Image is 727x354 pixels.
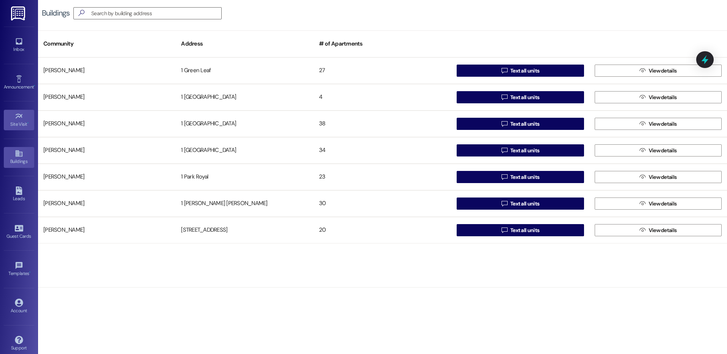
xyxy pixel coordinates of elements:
i:  [640,201,645,207]
span: Text all units [510,93,539,101]
div: [STREET_ADDRESS] [176,223,313,238]
div: 1 Park Royal [176,169,313,185]
i:  [502,201,507,207]
a: Inbox [4,35,34,55]
div: [PERSON_NAME] [38,90,176,105]
div: 1 [PERSON_NAME] [PERSON_NAME] [176,196,313,211]
i:  [640,174,645,180]
span: View details [649,67,677,75]
button: Text all units [457,65,584,77]
button: View details [595,91,722,103]
span: View details [649,93,677,101]
div: 4 [314,90,451,105]
span: Text all units [510,226,539,234]
div: [PERSON_NAME] [38,63,176,78]
button: View details [595,144,722,156]
div: 27 [314,63,451,78]
a: Guest Cards [4,222,34,242]
i:  [502,174,507,180]
i:  [502,227,507,233]
input: Search by building address [91,8,221,19]
div: 38 [314,116,451,131]
div: Address [176,35,313,53]
i:  [640,68,645,74]
div: Buildings [42,9,70,17]
span: • [29,270,30,275]
a: Templates • [4,259,34,280]
span: View details [649,173,677,181]
i:  [502,147,507,153]
button: Text all units [457,118,584,130]
div: 30 [314,196,451,211]
i:  [640,147,645,153]
div: 1 [GEOGRAPHIC_DATA] [176,116,313,131]
i:  [75,9,87,17]
a: Leads [4,184,34,205]
button: View details [595,118,722,130]
div: Community [38,35,176,53]
span: View details [649,226,677,234]
button: View details [595,224,722,236]
div: 1 Green Leaf [176,63,313,78]
button: Text all units [457,91,584,103]
div: 1 [GEOGRAPHIC_DATA] [176,90,313,105]
button: Text all units [457,224,584,236]
div: [PERSON_NAME] [38,196,176,211]
button: Text all units [457,144,584,156]
div: 23 [314,169,451,185]
span: Text all units [510,147,539,155]
span: Text all units [510,67,539,75]
i:  [502,68,507,74]
span: View details [649,200,677,208]
div: 20 [314,223,451,238]
div: 34 [314,143,451,158]
span: View details [649,120,677,128]
a: Account [4,296,34,317]
a: Site Visit • [4,110,34,130]
span: Text all units [510,173,539,181]
i:  [502,121,507,127]
div: # of Apartments [314,35,451,53]
span: • [27,120,29,126]
div: [PERSON_NAME] [38,116,176,131]
div: 1 [GEOGRAPHIC_DATA] [176,143,313,158]
button: View details [595,198,722,210]
i:  [502,94,507,100]
span: • [34,83,35,88]
a: Support [4,333,34,354]
div: [PERSON_NAME] [38,143,176,158]
span: Text all units [510,120,539,128]
span: View details [649,147,677,155]
div: [PERSON_NAME] [38,223,176,238]
button: Text all units [457,171,584,183]
span: Text all units [510,200,539,208]
i:  [640,121,645,127]
i:  [640,94,645,100]
button: View details [595,171,722,183]
button: Text all units [457,198,584,210]
img: ResiDesk Logo [11,6,27,21]
div: [PERSON_NAME] [38,169,176,185]
i:  [640,227,645,233]
a: Buildings [4,147,34,168]
button: View details [595,65,722,77]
